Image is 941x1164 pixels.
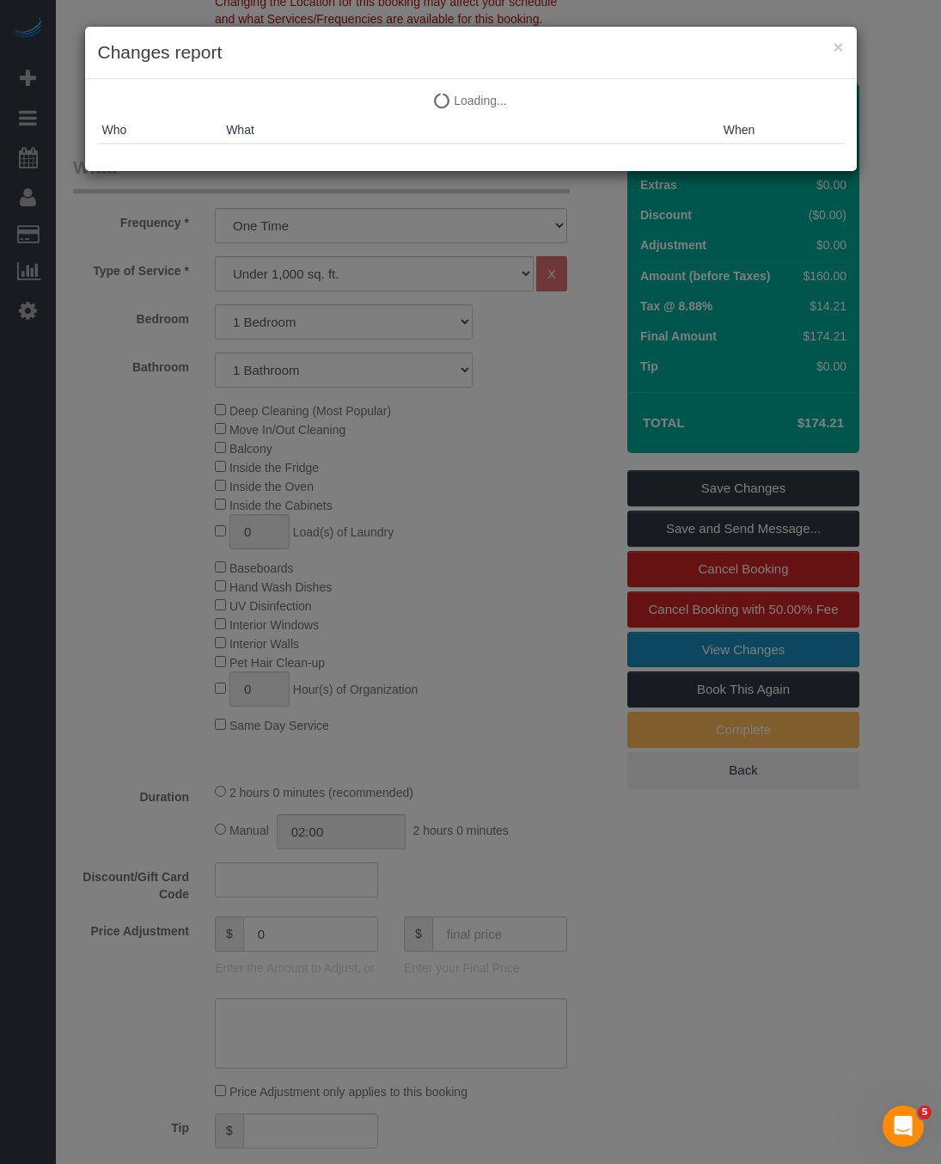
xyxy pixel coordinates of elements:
button: × [833,38,843,56]
iframe: Intercom live chat [883,1106,924,1147]
th: What [222,117,719,144]
sui-modal: Changes report [85,27,857,171]
h3: Changes report [98,40,844,65]
th: When [719,117,844,144]
p: Loading... [98,92,844,109]
span: 5 [918,1106,932,1119]
th: Who [98,117,223,144]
